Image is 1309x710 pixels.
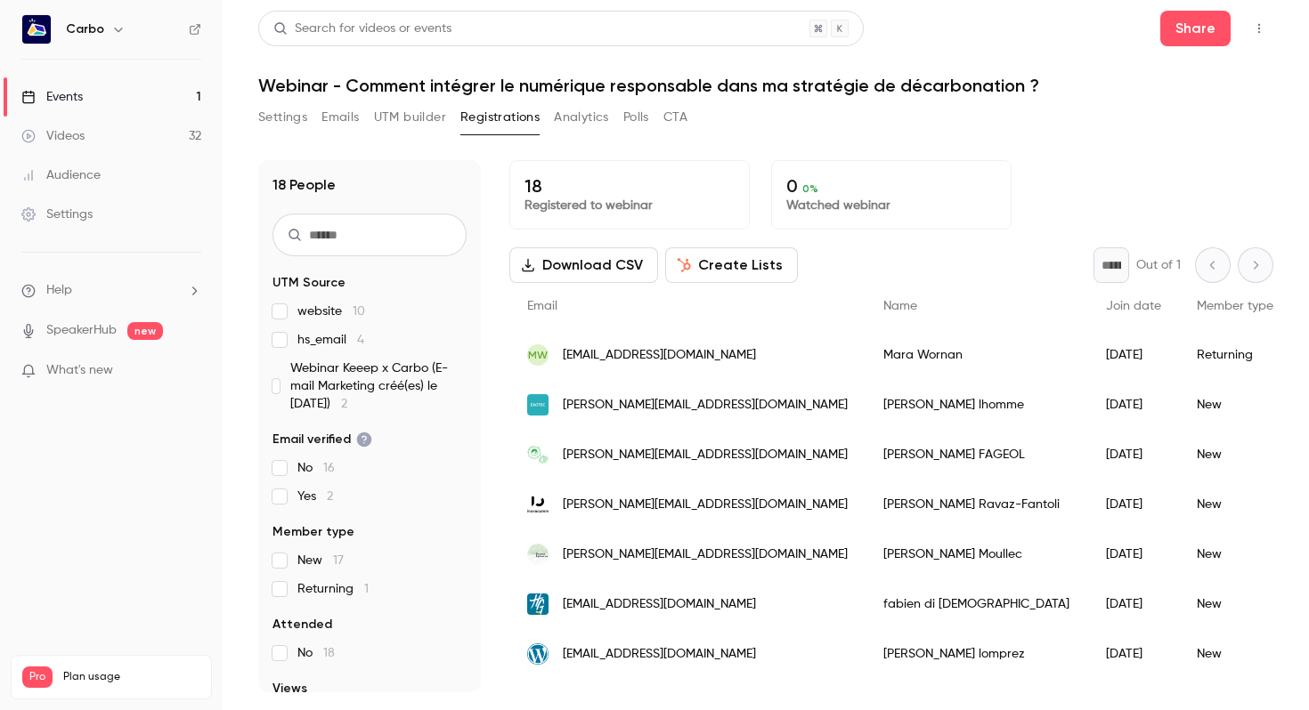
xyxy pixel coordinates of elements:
span: [PERSON_NAME][EMAIL_ADDRESS][DOMAIN_NAME] [563,545,848,564]
span: hs_email [297,331,364,349]
div: [DATE] [1088,629,1179,679]
div: [DATE] [1088,380,1179,430]
span: Views [272,680,307,698]
div: New [1179,430,1291,480]
span: Yes [297,488,333,505]
button: Analytics [554,103,609,132]
div: [PERSON_NAME] Moullec [866,529,1088,579]
span: Attended [272,616,332,633]
span: 2 [327,490,333,503]
span: new [127,322,163,340]
div: Search for videos or events [273,20,451,38]
div: New [1179,529,1291,579]
span: Webinar Keeep x Carbo (E-mail Marketing créé(es) le [DATE]) [290,359,467,413]
span: 4 [357,334,364,346]
img: cd31.fr [527,593,549,615]
div: [DATE] [1088,480,1179,529]
div: Returning [1179,330,1291,380]
div: [DATE] [1088,579,1179,629]
span: 17 [333,554,344,567]
button: UTM builder [374,103,446,132]
iframe: Noticeable Trigger [180,363,201,379]
button: Polls [623,103,649,132]
span: Pro [22,666,53,688]
span: website [297,303,365,320]
button: Registrations [460,103,540,132]
img: condigel.fr [527,444,549,465]
div: [PERSON_NAME] Ravaz-Fantoli [866,480,1088,529]
span: [EMAIL_ADDRESS][DOMAIN_NAME] [563,595,756,614]
h1: Webinar - Comment intégrer le numérique responsable dans ma stratégie de décarbonation ? [258,75,1273,96]
div: Events [21,88,83,106]
button: Settings [258,103,307,132]
button: Emails [321,103,359,132]
div: [PERSON_NAME] FAGEOL [866,430,1088,480]
span: [PERSON_NAME][EMAIL_ADDRESS][DOMAIN_NAME] [563,446,848,464]
span: Name [883,300,917,312]
span: What's new [46,361,113,380]
div: fabien di [DEMOGRAPHIC_DATA] [866,579,1088,629]
span: No [297,459,335,477]
div: [DATE] [1088,430,1179,480]
span: [EMAIL_ADDRESS][DOMAIN_NAME] [563,645,756,664]
button: Create Lists [665,247,798,283]
span: Plan usage [63,670,200,684]
p: Watched webinar [786,197,996,214]
div: [DATE] [1088,529,1179,579]
button: Share [1160,11,1231,46]
img: greenspheres.fr [527,544,549,565]
div: [PERSON_NAME] lomprez [866,629,1088,679]
span: No [297,644,335,662]
div: Audience [21,166,101,184]
div: [PERSON_NAME] lhomme [866,380,1088,430]
span: UTM Source [272,274,346,292]
img: Carbo [22,15,51,44]
h1: 18 People [272,174,336,196]
p: 18 [524,175,735,197]
p: 0 [786,175,996,197]
img: groupe-desenfans.com [527,643,549,665]
p: Registered to webinar [524,197,735,214]
span: Returning [297,580,369,598]
span: [EMAIL_ADDRESS][DOMAIN_NAME] [563,346,756,365]
button: CTA [663,103,687,132]
span: Join date [1106,300,1161,312]
span: Member type [272,523,354,541]
p: Out of 1 [1136,256,1181,274]
img: inovacomm.ch [527,494,549,515]
span: [PERSON_NAME][EMAIL_ADDRESS][DOMAIN_NAME] [563,496,848,514]
span: Email verified [272,431,372,448]
span: 0 % [802,182,818,195]
div: New [1179,480,1291,529]
span: MW [528,347,548,363]
button: Download CSV [509,247,658,283]
span: [PERSON_NAME][EMAIL_ADDRESS][DOMAIN_NAME] [563,396,848,415]
h6: Carbo [66,20,104,38]
span: Email [527,300,557,312]
div: New [1179,380,1291,430]
div: [DATE] [1088,330,1179,380]
div: New [1179,579,1291,629]
div: Settings [21,206,93,223]
span: New [297,552,344,569]
span: Help [46,281,72,300]
span: Member type [1197,300,1273,312]
div: Mara Wornan [866,330,1088,380]
span: 18 [323,647,335,659]
span: 10 [353,305,365,318]
a: SpeakerHub [46,321,117,340]
span: 1 [364,583,369,595]
div: New [1179,629,1291,679]
li: help-dropdown-opener [21,281,201,300]
img: exotec.com [527,394,549,416]
div: Videos [21,127,85,145]
span: 16 [323,462,335,474]
span: 2 [341,398,347,410]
